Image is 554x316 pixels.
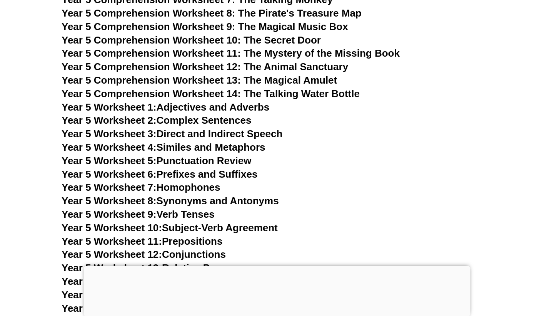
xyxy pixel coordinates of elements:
span: Year 5 Worksheet 5: [62,155,157,166]
iframe: Chat Widget [516,279,554,316]
span: Year 5 Worksheet 9: [62,208,157,220]
span: Year 5 Worksheet 8: [62,195,157,207]
a: Year 5 Worksheet 3:Direct and Indirect Speech [62,128,282,140]
a: Year 5 Comprehension Worksheet 14: The Talking Water Bottle [62,88,360,99]
a: Year 5 Worksheet 13:Relative Pronouns [62,262,250,274]
iframe: Advertisement [84,266,471,314]
a: Year 5 Worksheet 2:Complex Sentences [62,114,251,126]
a: Year 5 Worksheet 8:Synonyms and Antonyms [62,195,279,207]
a: Year 5 Worksheet 7:Homophones [62,182,220,193]
span: Year 5 Worksheet 2: [62,114,157,126]
a: Year 5 Worksheet 4:Similes and Metaphors [62,141,265,153]
span: Year 5 Worksheet 7: [62,182,157,193]
a: Year 5 Worksheet 1:Adjectives and Adverbs [62,101,269,113]
a: Year 5 Worksheet 9:Verb Tenses [62,208,215,220]
a: Year 5 Comprehension Worksheet 12: The Animal Sanctuary [62,61,348,72]
span: Year 5 Worksheet 15: [62,289,162,301]
a: Year 5 Worksheet 11:Prepositions [62,235,222,247]
a: Year 5 Worksheet 14:Alliteration and Onomatopoeia [62,276,307,287]
a: Year 5 Worksheet 5:Punctuation Review [62,155,251,166]
span: Year 5 Worksheet 16: [62,303,162,314]
a: Year 5 Worksheet 12:Conjunctions [62,249,226,260]
a: Year 5 Worksheet 15:Active and Passive Voice [62,289,281,301]
a: Year 5 Comprehension Worksheet 9: The Magical Music Box [62,21,348,32]
span: Year 5 Worksheet 1: [62,101,157,113]
a: Year 5 Comprehension Worksheet 10: The Secret Door [62,34,321,46]
span: Year 5 Worksheet 4: [62,141,157,153]
span: Year 5 Worksheet 10: [62,222,162,234]
span: Year 5 Worksheet 12: [62,249,162,260]
span: Year 5 Worksheet 3: [62,128,157,140]
a: Year 5 Worksheet 10:Subject-Verb Agreement [62,222,278,234]
span: Year 5 Worksheet 6: [62,168,157,180]
a: Year 5 Comprehension Worksheet 13: The Magical Amulet [62,74,337,86]
a: Year 5 Worksheet 6:Prefixes and Suffixes [62,168,257,180]
span: Year 5 Worksheet 14: [62,276,162,287]
a: Year 5 Comprehension Worksheet 11: The Mystery of the Missing Book [62,47,400,59]
a: Year 5 Worksheet 16:Paragraph Structure [62,303,259,314]
span: Year 5 Worksheet 11: [62,235,162,247]
span: Year 5 Worksheet 13: [62,262,162,274]
a: Year 5 Comprehension Worksheet 8: The Pirate's Treasure Map [62,7,362,19]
